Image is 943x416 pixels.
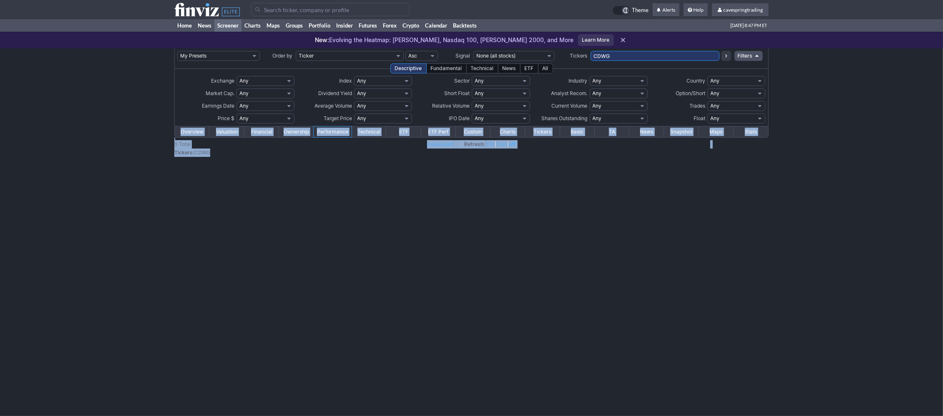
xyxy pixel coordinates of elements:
[432,103,470,109] span: Relative Volume
[551,90,588,96] span: Analyst Recom.
[569,78,588,84] span: Industry
[560,126,595,137] a: Basic
[684,3,708,17] a: Help
[498,63,521,73] div: News
[689,103,705,109] span: Trades
[676,90,705,96] span: Option/Short
[175,126,209,137] a: Overview
[525,126,560,137] a: Tickers
[318,90,352,96] span: Dividend Yield
[497,141,508,147] a: 1min
[456,142,465,148] img: nic2x2.gif
[578,34,614,46] a: Learn More
[595,126,629,137] a: TA
[174,19,195,32] a: Home
[339,78,352,84] span: Index
[400,19,422,32] a: Crypto
[570,53,587,59] span: Tickers
[380,19,400,32] a: Forex
[390,63,427,73] div: Descriptive
[632,6,649,15] span: Theme
[613,6,649,15] a: Theme
[456,126,490,137] a: Custom
[427,141,454,147] a: create alert
[421,126,456,137] a: ETF Perf
[538,63,553,73] div: All
[734,126,768,137] a: Stats
[352,126,386,137] a: Technical
[315,36,329,43] span: New:
[426,63,467,73] div: Fundamental
[552,103,588,109] span: Current Volume
[465,141,485,147] b: Refresh:
[629,126,664,137] a: News
[279,126,314,137] a: Ownership
[542,115,588,121] span: Shares Outstanding
[241,19,264,32] a: Charts
[466,63,498,73] div: Technical
[211,78,234,84] span: Exchange
[694,115,705,121] span: Float
[244,126,279,137] a: Financial
[283,19,306,32] a: Groups
[386,126,421,137] a: ETF
[314,126,352,137] a: Performance
[509,141,516,147] a: off
[251,3,410,16] input: Search
[214,19,241,32] a: Screener
[272,53,292,59] span: Order by
[712,3,769,17] a: cavespringtrading
[174,149,194,156] b: Tickers:
[490,126,525,137] a: Charts
[422,19,450,32] a: Calendar
[734,51,763,61] a: Filters
[174,140,233,149] td: 0 Total
[653,3,679,17] a: Alerts
[209,126,244,137] a: Valuation
[487,141,495,147] a: 10s
[454,78,470,84] span: Sector
[699,126,734,137] a: Maps
[306,19,333,32] a: Portfolio
[449,115,470,121] span: IPO Date
[206,90,234,96] span: Market Cap.
[444,90,470,96] span: Short Float
[723,7,763,13] span: cavespringtrading
[174,149,769,157] td: CDWG
[520,63,538,73] div: ETF
[356,19,380,32] a: Futures
[664,126,699,137] a: Snapshot
[195,19,214,32] a: News
[465,141,516,147] span: | |
[687,78,705,84] span: Country
[730,19,767,32] span: [DATE] 8:47 PM ET
[314,103,352,109] span: Average Volume
[450,19,480,32] a: Backtests
[324,115,352,121] span: Target Price
[333,19,356,32] a: Insider
[315,36,574,44] p: Evolving the Heatmap: [PERSON_NAME], Nasdaq 100, [PERSON_NAME] 2000, and More
[218,115,234,121] span: Price $
[264,19,283,32] a: Maps
[202,103,234,109] span: Earnings Date
[455,53,470,59] span: Signal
